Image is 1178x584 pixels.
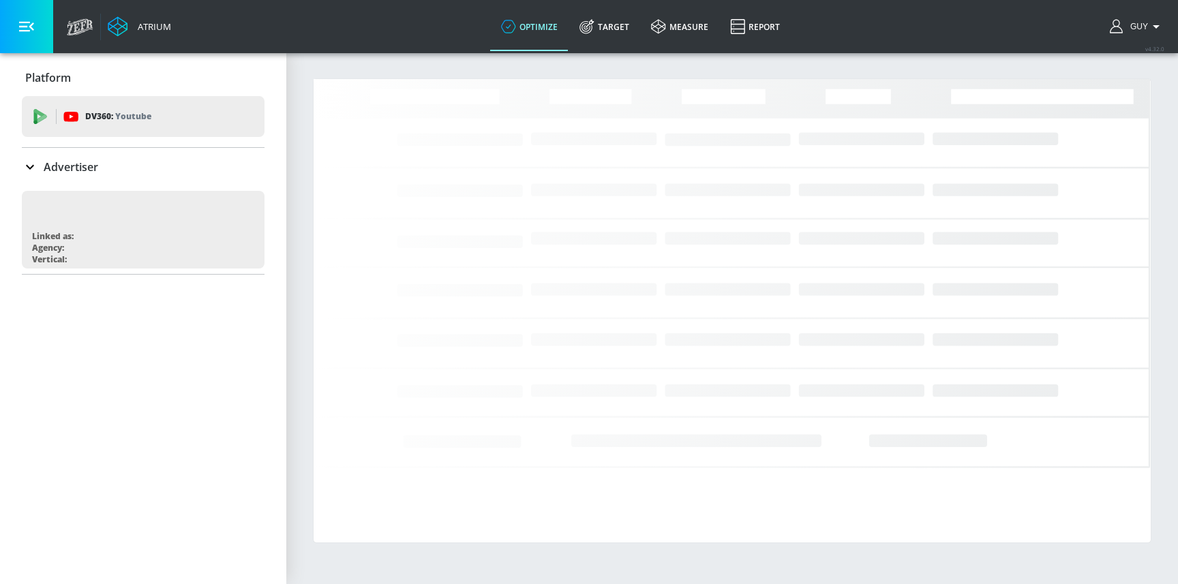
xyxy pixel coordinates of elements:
a: Target [569,2,640,51]
div: Linked as:Agency:Vertical: [22,191,265,268]
div: Vertical: [32,253,67,265]
a: measure [640,2,719,51]
p: Youtube [115,109,151,123]
a: optimize [490,2,569,51]
p: DV360: [85,109,151,124]
span: login as: guy.nussbaum@zefr.com [1125,22,1148,31]
p: Platform [25,70,71,85]
div: Atrium [132,20,171,33]
div: Advertiser [22,148,265,186]
button: Guy [1110,18,1164,35]
div: Platform [22,59,265,97]
span: v 4.32.0 [1145,45,1164,52]
div: DV360: Youtube [22,96,265,137]
a: Report [719,2,791,51]
div: Linked as: [32,230,74,242]
p: Advertiser [44,159,98,174]
div: Agency: [32,242,64,253]
a: Atrium [108,16,171,37]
